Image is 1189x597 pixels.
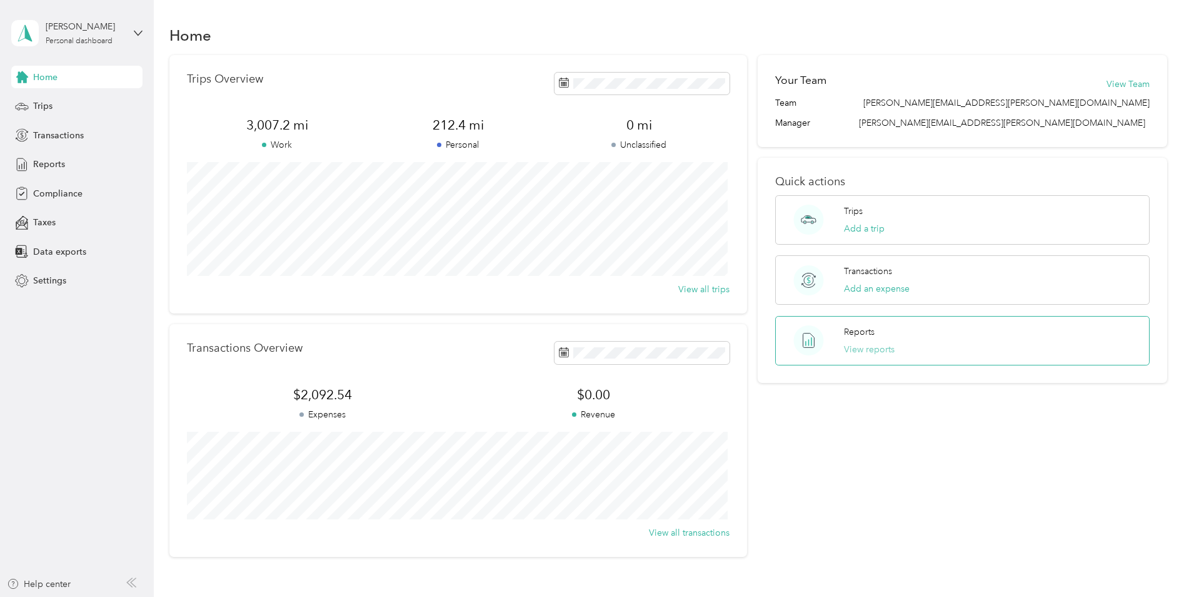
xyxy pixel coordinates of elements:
span: [PERSON_NAME][EMAIL_ADDRESS][PERSON_NAME][DOMAIN_NAME] [863,96,1150,110]
span: Manager [775,116,810,130]
p: Work [187,138,368,151]
button: Add a trip [844,222,885,235]
span: 0 mi [549,116,730,134]
button: View all trips [678,283,730,296]
span: Team [775,96,796,110]
span: Home [33,71,58,84]
span: Settings [33,274,66,287]
p: Unclassified [549,138,730,151]
p: Quick actions [775,175,1150,188]
button: View all transactions [649,526,730,539]
span: Compliance [33,187,83,200]
div: Personal dashboard [46,38,113,45]
button: Help center [7,578,71,591]
button: Add an expense [844,282,910,295]
span: 3,007.2 mi [187,116,368,134]
p: Revenue [458,408,730,421]
span: [PERSON_NAME][EMAIL_ADDRESS][PERSON_NAME][DOMAIN_NAME] [859,118,1145,128]
p: Trips [844,205,863,218]
span: Trips [33,99,53,113]
p: Transactions Overview [187,342,303,355]
button: View Team [1106,78,1150,91]
span: $2,092.54 [187,386,458,404]
span: Taxes [33,216,56,229]
span: $0.00 [458,386,730,404]
p: Personal [368,138,548,151]
p: Reports [844,325,875,339]
span: Data exports [33,245,86,258]
p: Trips Overview [187,73,263,86]
iframe: Everlance-gr Chat Button Frame [1119,527,1189,597]
span: Transactions [33,129,84,142]
span: Reports [33,158,65,171]
p: Expenses [187,408,458,421]
p: Transactions [844,265,892,278]
div: [PERSON_NAME] [46,20,124,33]
span: 212.4 mi [368,116,548,134]
button: View reports [844,343,895,356]
h2: Your Team [775,73,826,88]
h1: Home [169,29,211,42]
